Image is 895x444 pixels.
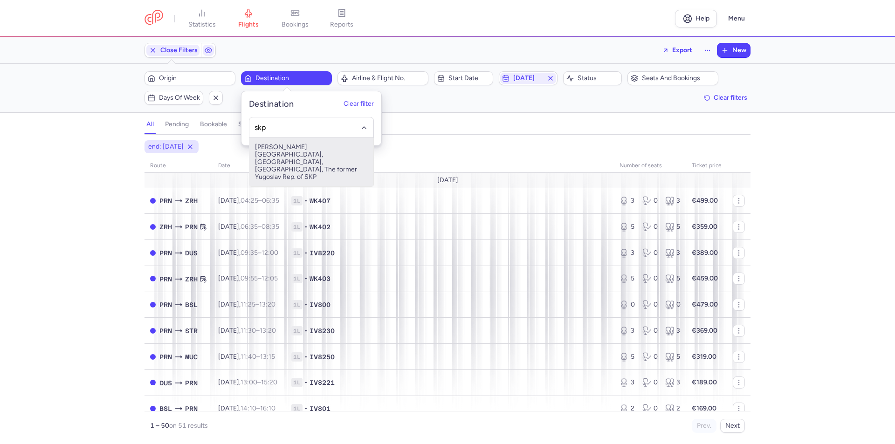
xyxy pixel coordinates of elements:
[241,249,258,257] time: 09:35
[717,43,750,57] button: New
[723,10,750,27] button: Menu
[720,419,745,433] button: Next
[249,138,373,186] span: [PERSON_NAME][GEOGRAPHIC_DATA], [GEOGRAPHIC_DATA], [GEOGRAPHIC_DATA], The former Yugoslav Rep. of...
[692,197,718,205] strong: €499.00
[692,378,717,386] strong: €189.00
[185,352,198,362] span: MUC
[241,301,275,308] span: –
[499,71,558,85] button: [DATE]
[159,300,172,310] span: PRN
[286,159,614,173] th: Flight number
[260,327,276,335] time: 13:20
[241,353,256,361] time: 11:40
[692,404,716,412] strong: €169.00
[692,419,716,433] button: Prev.
[185,248,198,258] span: DUS
[437,177,458,184] span: [DATE]
[642,274,658,283] div: 0
[146,120,154,129] h4: all
[304,222,308,232] span: •
[291,352,303,362] span: 1L
[614,159,686,173] th: number of seats
[620,326,635,335] div: 3
[185,378,198,388] span: PRN
[159,248,172,258] span: PRN
[291,300,303,309] span: 1L
[260,404,275,412] time: 16:10
[249,99,294,109] h5: Destination
[159,75,232,82] span: Origin
[642,248,658,258] div: 0
[310,352,335,362] span: IV8250
[291,248,303,258] span: 1L
[241,71,332,85] button: Destination
[262,249,278,257] time: 12:00
[434,71,493,85] button: Start date
[185,326,198,336] span: STR
[159,352,172,362] span: PRN
[218,249,278,257] span: [DATE],
[259,301,275,308] time: 13:20
[218,353,275,361] span: [DATE],
[218,197,279,205] span: [DATE],
[255,123,369,133] input: -searchbox
[159,403,172,414] span: BSL
[620,248,635,258] div: 3
[218,301,275,308] span: [DATE],
[304,300,308,309] span: •
[145,71,235,85] button: Origin
[620,352,635,362] div: 5
[665,326,681,335] div: 3
[304,326,308,335] span: •
[291,222,303,232] span: 1L
[310,274,330,283] span: WK403
[642,222,658,232] div: 0
[310,196,330,205] span: WK407
[448,75,489,82] span: Start date
[145,10,163,27] a: CitizenPlane red outlined logo
[165,120,189,129] h4: pending
[241,378,257,386] time: 13:00
[241,223,258,231] time: 06:35
[185,196,198,206] span: ZRH
[732,47,746,54] span: New
[159,196,172,206] span: PRN
[218,223,279,231] span: [DATE],
[620,222,635,232] div: 5
[620,300,635,309] div: 0
[159,326,172,336] span: PRN
[701,91,750,105] button: Clear filters
[665,248,681,258] div: 3
[304,196,308,205] span: •
[291,196,303,205] span: 1L
[310,300,330,309] span: IV800
[238,20,259,29] span: flights
[692,353,716,361] strong: €319.00
[304,248,308,258] span: •
[310,404,330,413] span: IV801
[200,120,227,129] h4: bookable
[238,120,262,129] h4: sold out
[241,327,256,335] time: 11:30
[282,20,309,29] span: bookings
[672,47,692,54] span: Export
[159,274,172,284] span: PRN
[185,403,198,414] span: PRN
[620,378,635,387] div: 3
[642,75,715,82] span: Seats and bookings
[225,8,272,29] a: flights
[665,196,681,205] div: 3
[185,274,198,284] span: ZRH
[310,378,335,387] span: IV8221
[291,378,303,387] span: 1L
[241,378,277,386] span: –
[241,274,258,282] time: 09:55
[148,142,184,151] span: end: [DATE]
[179,8,225,29] a: statistics
[563,71,622,85] button: Status
[578,75,619,82] span: Status
[642,404,658,413] div: 0
[318,8,365,29] a: reports
[513,75,543,82] span: [DATE]
[241,274,278,282] span: –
